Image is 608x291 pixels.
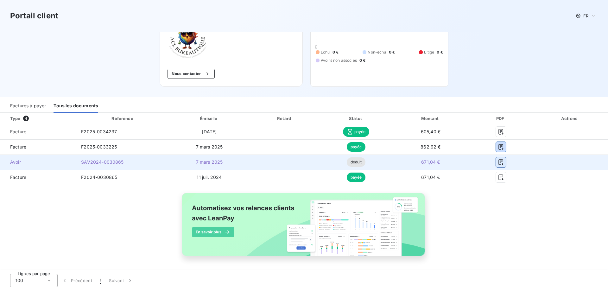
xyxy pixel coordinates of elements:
span: F2024-0030865 [81,174,117,180]
span: 0 € [389,49,395,55]
span: Non-échu [368,49,386,55]
span: 671,04 € [421,159,440,165]
span: payée [343,127,370,137]
div: PDF [471,115,530,122]
span: Facture [5,129,71,135]
span: 671,04 € [421,174,440,180]
button: Nous contacter [168,69,214,79]
span: payée [347,173,366,182]
span: Avoir [5,159,71,165]
button: 1 [96,274,105,287]
span: F2025-0034237 [81,129,117,134]
button: Précédent [58,274,96,287]
span: Facture [5,174,71,180]
img: banner [176,189,432,267]
span: Échu [321,49,330,55]
div: Tous les documents [54,99,98,113]
span: Facture [5,144,71,150]
img: Company logo [168,18,208,59]
div: Émise le [171,115,247,122]
div: Type [6,115,75,122]
div: Actions [533,115,607,122]
span: 7 mars 2025 [196,159,223,165]
span: 1 [100,277,101,284]
span: SAV2024-0030865 [81,159,123,165]
span: 100 [16,277,23,284]
span: 605,40 € [421,129,440,134]
span: 7 mars 2025 [196,144,223,149]
span: 0 € [332,49,339,55]
div: Factures à payer [10,99,46,113]
span: FR [583,13,588,18]
span: 11 juil. 2024 [197,174,222,180]
span: 0 € [359,58,365,63]
span: 862,92 € [421,144,440,149]
div: Statut [322,115,390,122]
h3: Portail client [10,10,58,22]
div: Référence [111,116,133,121]
div: Montant [393,115,469,122]
span: déduit [347,157,366,167]
span: [DATE] [202,129,217,134]
div: Retard [250,115,320,122]
button: Suivant [105,274,137,287]
span: Litige [424,49,434,55]
span: 0 € [437,49,443,55]
span: 0 [315,44,317,49]
span: 4 [23,116,29,121]
span: payée [347,142,366,152]
span: Avoirs non associés [321,58,357,63]
span: F2025-0033225 [81,144,117,149]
